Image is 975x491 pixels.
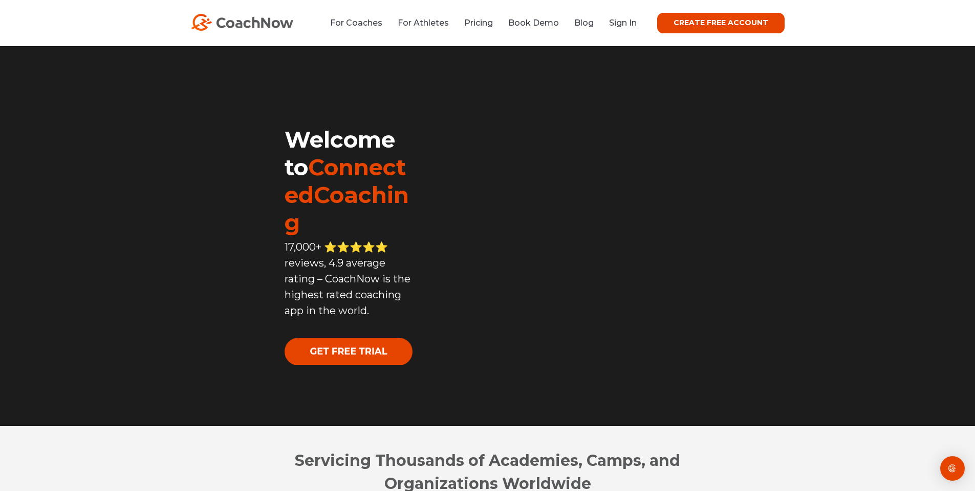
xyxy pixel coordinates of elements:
a: Pricing [464,18,493,28]
div: Open Intercom Messenger [940,456,965,481]
a: For Athletes [398,18,449,28]
a: CREATE FREE ACCOUNT [657,13,785,33]
img: CoachNow Logo [191,14,293,31]
span: 17,000+ ⭐️⭐️⭐️⭐️⭐️ reviews, 4.9 average rating – CoachNow is the highest rated coaching app in th... [285,241,410,317]
a: Book Demo [508,18,559,28]
a: Sign In [609,18,637,28]
span: ConnectedCoaching [285,153,409,236]
img: GET FREE TRIAL [285,338,413,365]
a: Blog [574,18,594,28]
a: For Coaches [330,18,382,28]
h1: Welcome to [285,126,414,236]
